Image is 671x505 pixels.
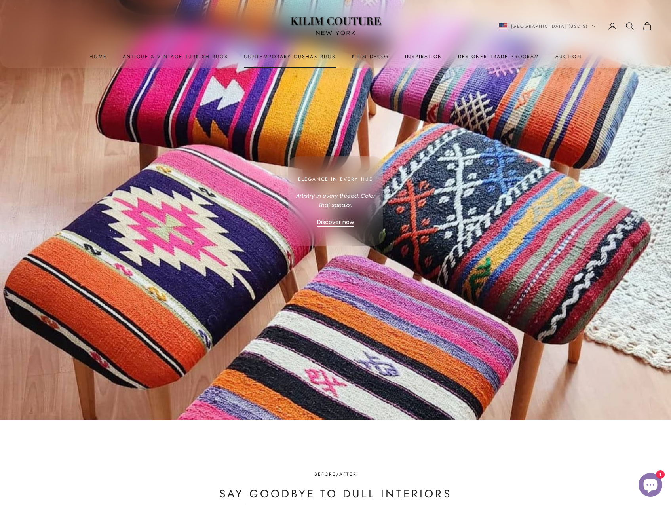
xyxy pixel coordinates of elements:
[295,175,377,183] p: Elegance in Every Hue
[405,53,442,61] a: Inspiration
[636,473,665,499] inbox-online-store-chat: Shopify online store chat
[458,53,540,61] a: Designer Trade Program
[555,53,582,61] a: Auction
[89,53,107,61] a: Home
[201,470,470,478] p: Before/After
[352,53,390,61] summary: Kilim Decor
[499,23,507,29] img: United States
[499,21,652,31] nav: Secondary navigation
[296,192,375,209] em: Artistry in every thread. Color that speaks.
[499,23,596,30] button: Change country or currency
[286,8,385,45] img: Logo of Kilim Couture New York
[317,218,354,227] a: Discover now
[511,23,588,30] span: [GEOGRAPHIC_DATA] (USD $)
[19,53,652,61] nav: Primary navigation
[123,53,228,61] a: Antique & Vintage Turkish Rugs
[244,53,336,61] a: Contemporary Oushak Rugs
